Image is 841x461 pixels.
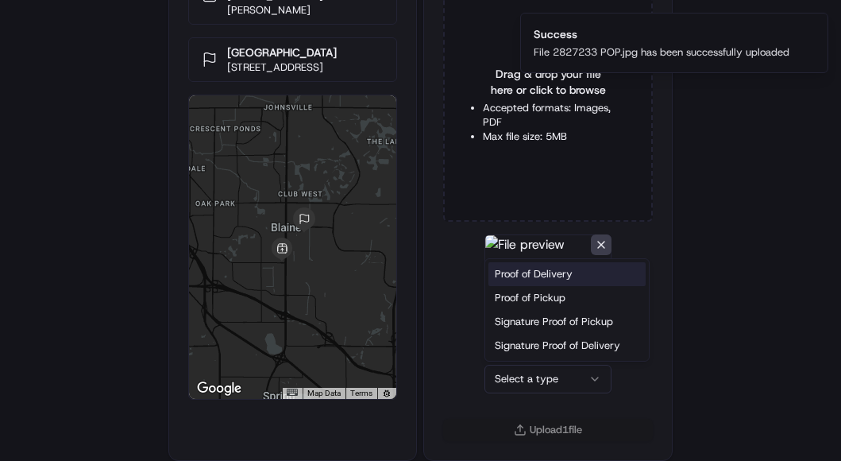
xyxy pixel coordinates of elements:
[495,291,565,305] span: Proof of Pickup
[534,45,789,60] div: File 2827233 POP.jpg has been successfully uploaded
[495,267,573,281] span: Proof of Delivery
[495,339,620,353] span: Signature Proof of Delivery
[534,26,789,42] div: Success
[495,315,613,329] span: Signature Proof of Pickup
